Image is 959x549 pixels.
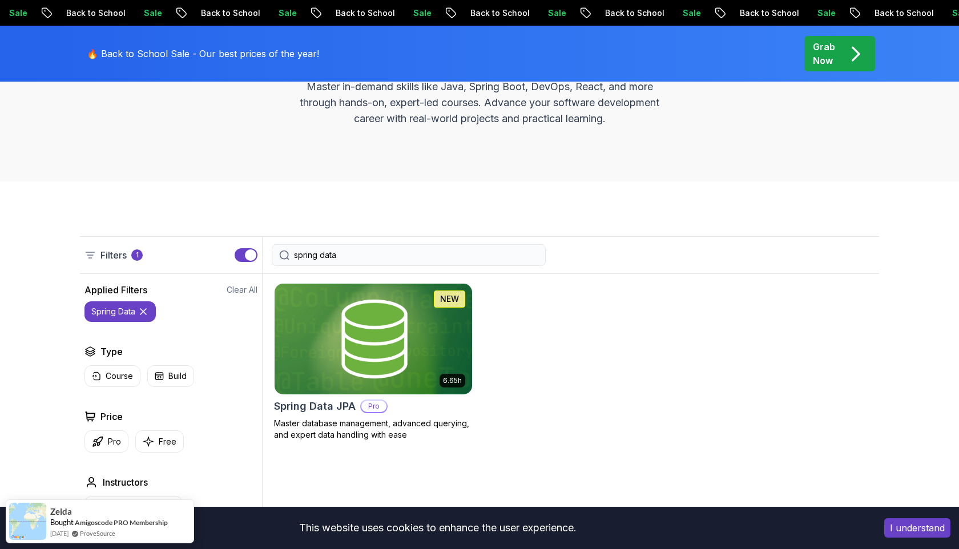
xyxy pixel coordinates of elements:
span: Bought [50,518,74,527]
button: instructor img[PERSON_NAME] [84,496,183,521]
p: Sale [210,7,247,19]
button: Clear All [227,284,257,296]
img: provesource social proof notification image [9,503,46,540]
h2: Instructors [103,475,148,489]
p: Back to School [402,7,479,19]
p: Back to School [806,7,884,19]
h2: Applied Filters [84,283,147,297]
div: This website uses cookies to enhance the user experience. [9,515,867,540]
p: Pro [361,401,386,412]
button: Accept cookies [884,518,950,538]
p: Master database management, advanced querying, and expert data handling with ease [274,418,473,441]
p: Sale [479,7,516,19]
button: spring data [84,301,156,322]
span: Zelda [50,507,72,516]
h2: Spring Data JPA [274,398,356,414]
p: Sale [884,7,920,19]
a: Amigoscode PRO Membership [75,518,168,527]
a: Spring Data JPA card6.65hNEWSpring Data JPAProMaster database management, advanced querying, and ... [274,283,473,441]
p: 1 [136,251,139,260]
p: 6.65h [443,376,462,385]
p: Sale [749,7,785,19]
h2: Type [100,345,123,358]
p: Back to School [132,7,210,19]
p: Build [168,370,187,382]
input: Search Java, React, Spring boot ... [294,249,538,261]
p: Sale [75,7,112,19]
p: NEW [440,293,459,305]
p: Sale [345,7,381,19]
p: Sale [614,7,651,19]
p: Back to School [267,7,345,19]
span: [DATE] [50,528,68,538]
p: Free [159,436,176,447]
p: 🔥 Back to School Sale - Our best prices of the year! [87,47,319,60]
button: Pro [84,430,128,453]
p: Pro [108,436,121,447]
h2: Price [100,410,123,423]
p: Filters [100,248,127,262]
button: Free [135,430,184,453]
p: spring data [91,306,135,317]
img: Spring Data JPA card [269,281,477,397]
button: Build [147,365,194,387]
button: Course [84,365,140,387]
p: Back to School [671,7,749,19]
p: Back to School [537,7,614,19]
a: ProveSource [80,528,115,538]
p: Course [106,370,133,382]
p: Master in-demand skills like Java, Spring Boot, DevOps, React, and more through hands-on, expert-... [288,79,671,127]
p: Grab Now [813,40,835,67]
